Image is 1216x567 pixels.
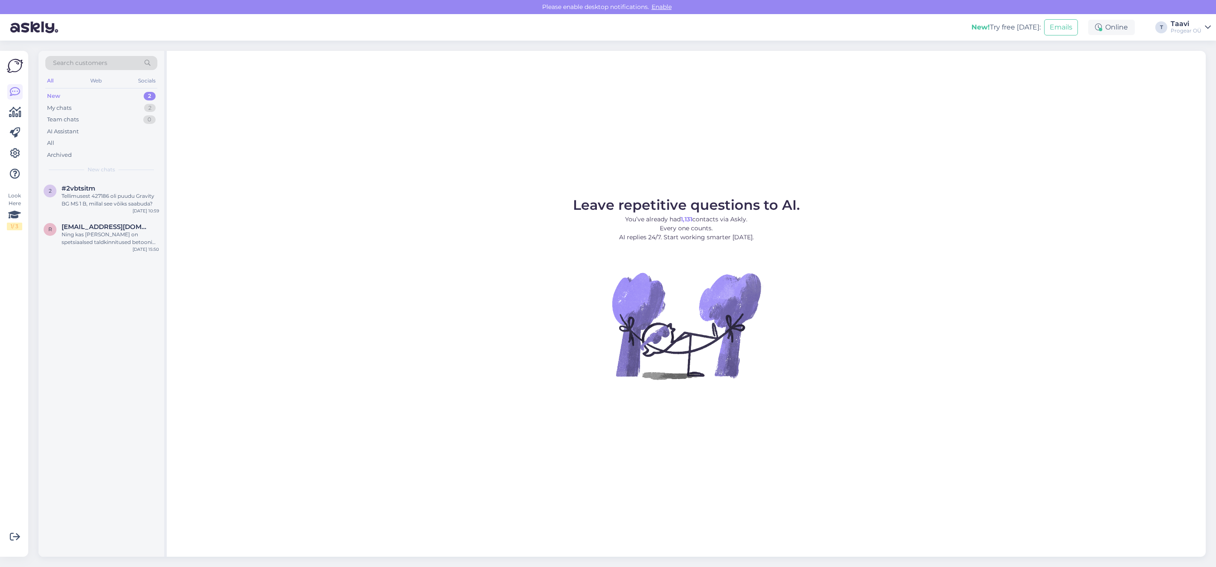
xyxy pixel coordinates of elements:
[89,75,103,86] div: Web
[48,226,52,232] span: r
[1088,20,1135,35] div: Online
[1155,21,1167,33] div: T
[1171,21,1211,34] a: TaaviProgear OÜ
[45,75,55,86] div: All
[62,223,151,231] span: reivohan@gmail.com
[62,192,159,208] div: Tellimusest 427186 oli puudu Gravity BG MS 1 B, millal see võiks saabuda?
[7,58,23,74] img: Askly Logo
[62,185,95,192] span: #2vbtsitm
[681,215,692,223] b: 1,131
[971,23,990,31] b: New!
[649,3,674,11] span: Enable
[62,231,159,246] div: Ning kas [PERSON_NAME] on spetsiaalsed taldkinnitused betooni jaoks?
[144,92,156,100] div: 2
[47,92,60,100] div: New
[573,197,800,213] span: Leave repetitive questions to AI.
[971,22,1041,32] div: Try free [DATE]:
[53,59,107,68] span: Search customers
[609,249,763,402] img: No Chat active
[573,215,800,242] p: You’ve already had contacts via Askly. Every one counts. AI replies 24/7. Start working smarter [...
[47,151,72,159] div: Archived
[49,188,52,194] span: 2
[1171,27,1201,34] div: Progear OÜ
[133,246,159,253] div: [DATE] 15:50
[1171,21,1201,27] div: Taavi
[133,208,159,214] div: [DATE] 10:59
[47,127,79,136] div: AI Assistant
[7,192,22,230] div: Look Here
[88,166,115,173] span: New chats
[143,115,156,124] div: 0
[136,75,157,86] div: Socials
[7,223,22,230] div: 1 / 3
[47,139,54,147] div: All
[47,104,71,112] div: My chats
[47,115,79,124] div: Team chats
[144,104,156,112] div: 2
[1044,19,1078,35] button: Emails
